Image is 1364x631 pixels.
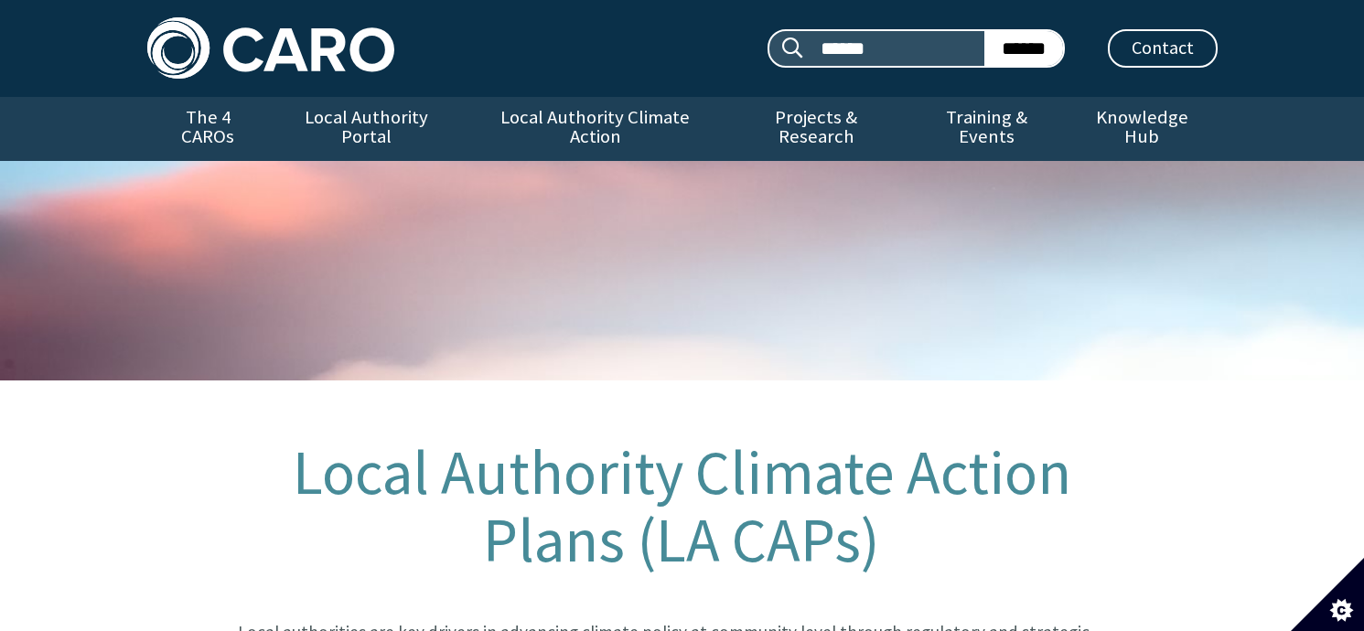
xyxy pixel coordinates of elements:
[238,439,1125,574] h1: Local Authority Climate Action Plans (LA CAPs)
[147,17,394,79] img: Caro logo
[1291,558,1364,631] button: Set cookie preferences
[1108,29,1218,68] a: Contact
[269,97,465,161] a: Local Authority Portal
[725,97,907,161] a: Projects & Research
[465,97,725,161] a: Local Authority Climate Action
[1067,97,1217,161] a: Knowledge Hub
[907,97,1067,161] a: Training & Events
[147,97,269,161] a: The 4 CAROs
